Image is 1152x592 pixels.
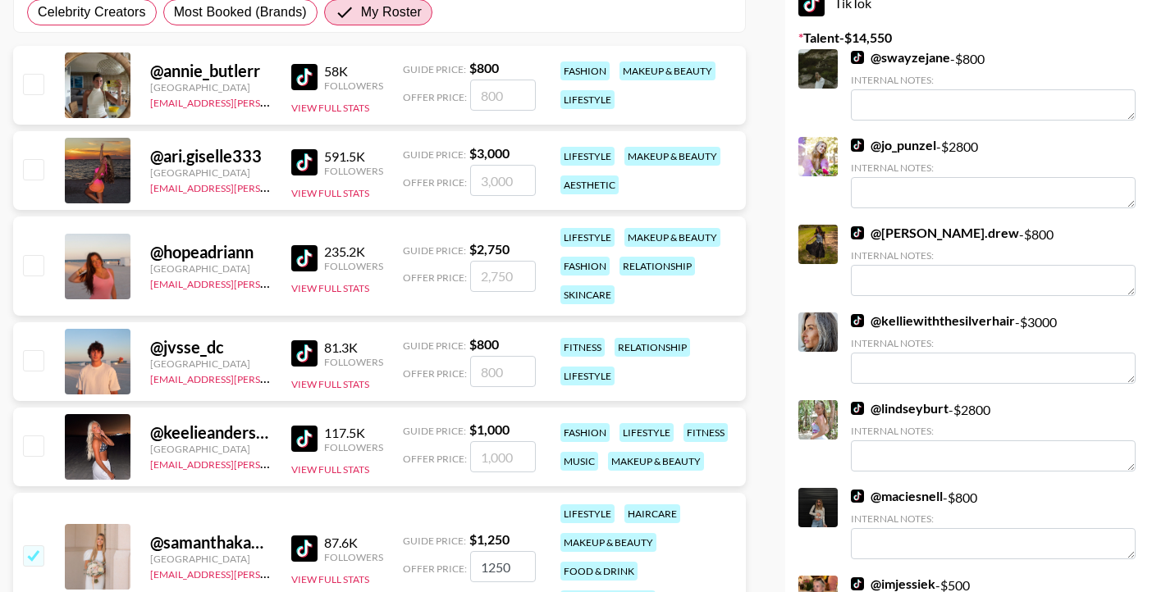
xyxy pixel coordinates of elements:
div: 58K [324,63,383,80]
strong: $ 1,000 [469,421,510,437]
a: [EMAIL_ADDRESS][PERSON_NAME][DOMAIN_NAME] [150,275,393,290]
div: makeup & beauty [624,228,720,247]
div: Followers [324,356,383,368]
div: fashion [560,257,610,276]
span: My Roster [361,2,422,22]
input: 3,000 [470,165,536,196]
div: - $ 800 [851,49,1136,121]
button: View Full Stats [291,573,369,585]
div: music [560,452,598,471]
div: [GEOGRAPHIC_DATA] [150,81,272,93]
div: aesthetic [560,175,619,194]
strong: $ 1,250 [469,531,510,547]
img: TikTok [291,64,318,90]
img: TikTok [851,51,864,64]
input: 2,750 [470,261,536,292]
div: haircare [624,504,680,523]
a: @lindseyburt [851,400,949,417]
div: [GEOGRAPHIC_DATA] [150,443,272,455]
span: Guide Price: [403,425,466,437]
a: [EMAIL_ADDRESS][PERSON_NAME][DOMAIN_NAME] [150,179,393,194]
div: - $ 3000 [851,312,1136,384]
input: 1,250 [470,551,536,582]
span: Guide Price: [403,339,466,352]
div: 591.5K [324,148,383,165]
img: TikTok [851,402,864,415]
span: Offer Price: [403,367,467,380]
div: lifestyle [560,90,615,109]
img: TikTok [291,535,318,562]
div: - $ 800 [851,488,1136,559]
img: TikTok [851,314,864,327]
div: [GEOGRAPHIC_DATA] [150,262,272,275]
div: lifestyle [619,423,674,442]
div: fitness [560,338,605,357]
div: lifestyle [560,504,615,523]
div: Internal Notes: [851,512,1136,525]
div: @ samanthakayy21 [150,532,272,553]
strong: $ 800 [469,336,499,352]
div: makeup & beauty [608,452,704,471]
div: makeup & beauty [619,61,715,80]
span: Offer Price: [403,271,467,284]
span: Offer Price: [403,91,467,103]
div: lifestyle [560,228,615,247]
a: [EMAIL_ADDRESS][PERSON_NAME][DOMAIN_NAME] [150,370,393,385]
a: @jo_punzel [851,137,936,153]
div: [GEOGRAPHIC_DATA] [150,553,272,565]
span: Guide Price: [403,63,466,75]
a: [EMAIL_ADDRESS][PERSON_NAME][DOMAIN_NAME] [150,565,393,581]
div: Followers [324,441,383,453]
div: makeup & beauty [560,533,656,552]
img: TikTok [851,139,864,152]
div: Internal Notes: [851,425,1136,437]
div: Internal Notes: [851,249,1136,262]
div: skincare [560,285,615,304]
div: Followers [324,551,383,563]
div: fashion [560,423,610,442]
span: Offer Price: [403,453,467,465]
a: @kelliewiththesilverhair [851,312,1015,329]
strong: $ 3,000 [469,145,510,161]
div: 235.2K [324,244,383,260]
div: fashion [560,61,610,80]
a: @maciesnell [851,488,943,504]
div: Followers [324,165,383,177]
button: View Full Stats [291,463,369,476]
span: Guide Price: [403,148,466,161]
span: Offer Price: [403,176,467,189]
div: relationship [619,257,695,276]
button: View Full Stats [291,187,369,199]
div: lifestyle [560,367,615,385]
img: TikTok [291,149,318,175]
span: Celebrity Creators [38,2,146,22]
div: Followers [324,80,383,92]
a: [EMAIL_ADDRESS][PERSON_NAME][DOMAIN_NAME] [150,93,393,109]
label: Talent - $ 14,550 [798,30,1139,46]
div: 87.6K [324,535,383,551]
img: TikTok [291,245,318,271]
input: 1,000 [470,441,536,472]
div: - $ 2800 [851,137,1136,208]
div: - $ 800 [851,225,1136,296]
div: 117.5K [324,425,383,441]
img: TikTok [291,340,318,367]
div: fitness [683,423,728,442]
div: @ jvsse_dc [150,337,272,357]
img: TikTok [851,577,864,590]
div: makeup & beauty [624,147,720,166]
div: - $ 2800 [851,400,1136,471]
strong: $ 800 [469,60,499,75]
img: TikTok [851,490,864,503]
span: Guide Price: [403,244,466,257]
div: relationship [615,338,690,357]
a: [EMAIL_ADDRESS][PERSON_NAME][DOMAIN_NAME] [150,455,393,471]
span: Guide Price: [403,535,466,547]
input: 800 [470,356,536,387]
span: Most Booked (Brands) [174,2,307,22]
div: [GEOGRAPHIC_DATA] [150,357,272,370]
div: 81.3K [324,339,383,356]
div: Internal Notes: [851,337,1136,349]
div: @ ari.giselle333 [150,146,272,166]
button: View Full Stats [291,282,369,294]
